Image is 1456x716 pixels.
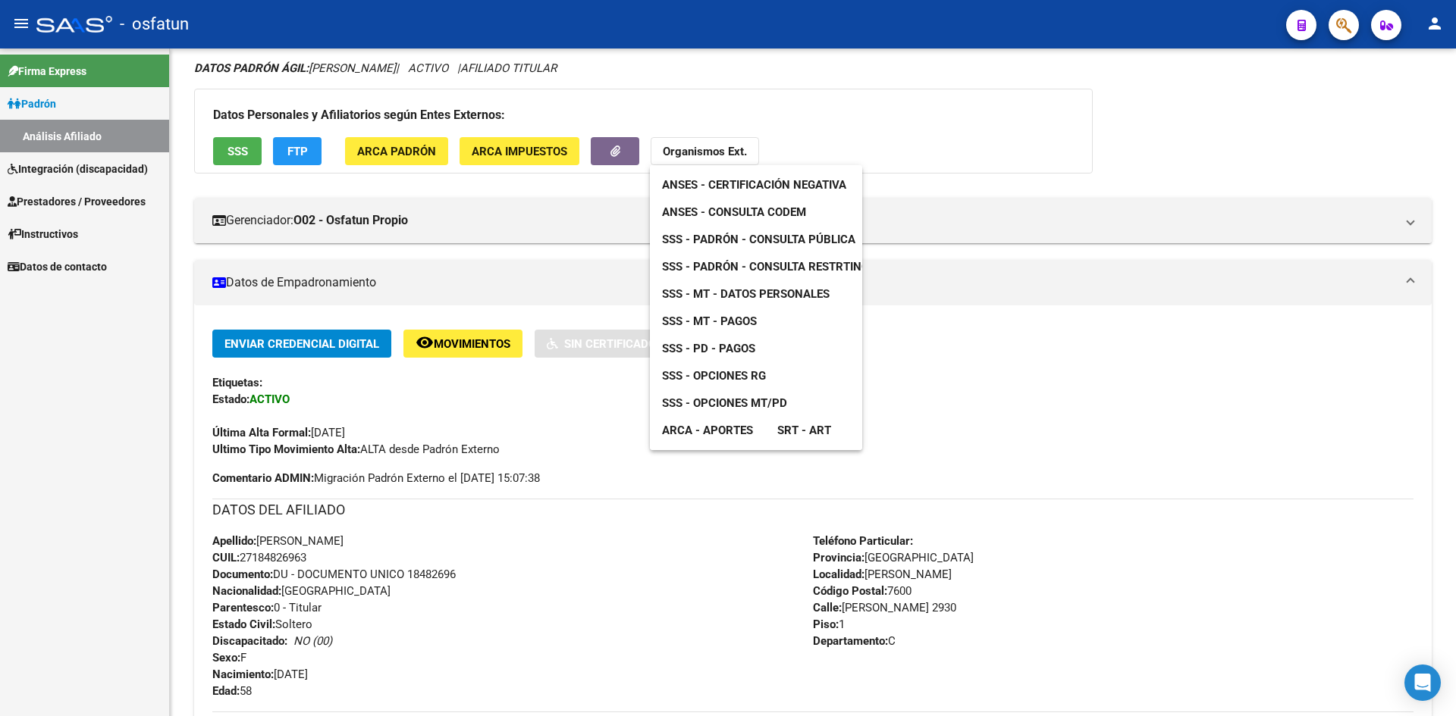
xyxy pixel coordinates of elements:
a: SSS - Opciones MT/PD [650,389,799,417]
span: ANSES - Certificación Negativa [662,178,846,192]
a: ANSES - Consulta CODEM [650,199,818,226]
a: SSS - Padrón - Consulta Pública [650,226,868,253]
span: SSS - PD - Pagos [662,342,755,355]
span: SSS - Opciones RG [662,369,766,383]
span: ARCA - Aportes [662,424,753,437]
span: SSS - Padrón - Consulta Pública [662,233,855,246]
a: SSS - Padrón - Consulta Restrtingida [650,253,899,280]
span: SSS - MT - Pagos [662,314,757,328]
a: SSS - MT - Pagos [650,308,769,335]
a: ANSES - Certificación Negativa [650,171,858,199]
span: SSS - MT - Datos Personales [662,287,830,301]
span: SSS - Padrón - Consulta Restrtingida [662,260,887,274]
a: SSS - Opciones RG [650,362,778,389]
a: ARCA - Aportes [650,417,765,444]
span: SSS - Opciones MT/PD [662,396,787,410]
a: SSS - MT - Datos Personales [650,280,842,308]
a: SSS - PD - Pagos [650,335,767,362]
a: SRT - ART [765,417,843,444]
span: ANSES - Consulta CODEM [662,205,806,219]
span: SRT - ART [777,424,831,437]
div: Open Intercom Messenger [1404,664,1441,701]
